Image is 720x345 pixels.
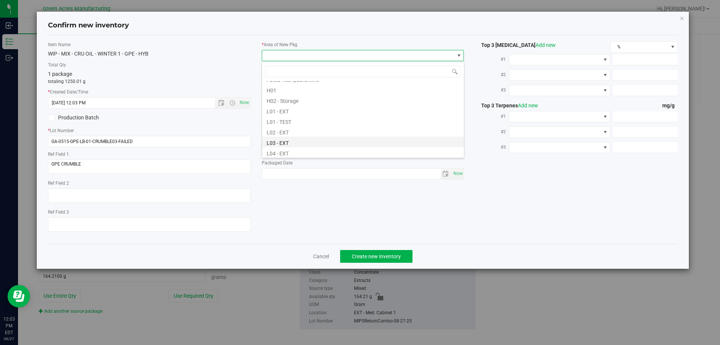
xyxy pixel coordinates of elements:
[340,250,412,263] button: Create new inventory
[451,168,464,179] span: Set Current date
[475,125,509,139] label: #2
[475,53,509,66] label: #1
[475,68,509,81] label: #2
[475,83,509,97] label: #3
[226,100,238,106] span: Open the time view
[262,41,464,48] label: Area of New Pkg
[48,21,129,30] h4: Confirm new inventory
[48,71,72,77] span: 1 package
[352,253,401,259] span: Create new inventory
[518,102,538,108] a: Add new
[451,169,463,179] span: select
[662,102,678,108] span: mg/g
[48,127,250,134] label: Lot Number
[262,160,464,166] label: Packaged Date
[48,180,250,187] label: Ref Field 2
[48,50,250,58] div: WIP - MIX - CRU OIL - WINTER 1 - GPE - HYB
[610,42,668,52] span: %
[475,110,509,123] label: #1
[48,41,250,48] label: Item Name
[215,100,228,106] span: Open the date view
[48,62,250,68] label: Total Qty
[7,285,30,307] iframe: Resource center
[238,97,250,108] span: Set Current date
[48,114,144,122] label: Production Batch
[535,42,556,48] a: Add new
[475,42,556,48] span: Top 3 [MEDICAL_DATA]
[48,151,250,158] label: Ref Field 1
[441,169,451,179] span: select
[48,78,250,85] p: totaling 1250.01 g
[48,89,250,95] label: Created Date/Time
[475,102,538,108] span: Top 3 Terpenes
[313,253,329,260] a: Cancel
[48,209,250,215] label: Ref Field 3
[475,140,509,154] label: #3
